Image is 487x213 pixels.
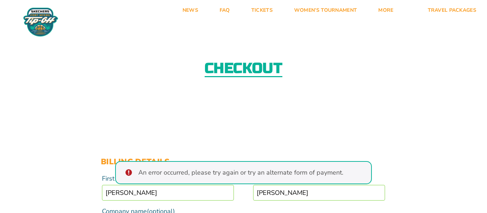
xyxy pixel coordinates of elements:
[21,7,60,37] img: Fort Myers Tip-Off
[102,172,234,185] label: First name
[101,157,386,166] h3: Billing details
[205,61,283,77] h2: Checkout
[138,168,358,177] li: An error occurred, please try again or try an alternate form of payment.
